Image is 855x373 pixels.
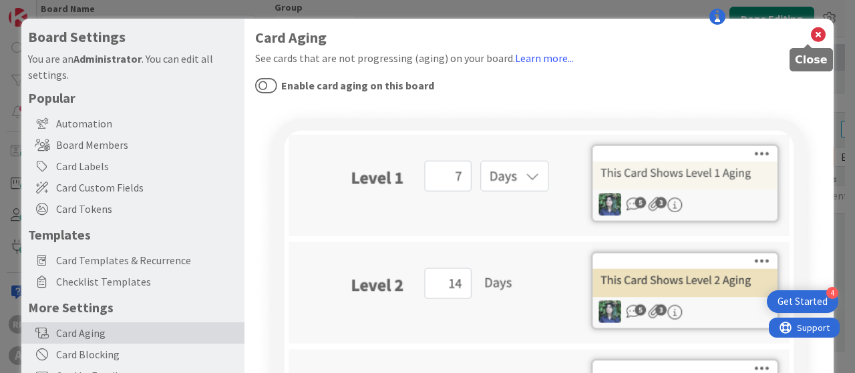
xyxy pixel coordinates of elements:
[515,51,574,65] a: Learn more...
[21,322,244,344] div: Card Aging
[767,290,838,313] div: Open Get Started checklist, remaining modules: 4
[21,155,244,177] div: Card Labels
[28,299,238,316] h5: More Settings
[255,50,823,66] div: See cards that are not progressing (aging) on your board.
[28,89,238,106] h5: Popular
[826,287,838,299] div: 4
[56,274,238,290] span: Checklist Templates
[255,77,434,94] label: Enable card aging on this board
[28,2,61,18] span: Support
[21,113,244,134] div: Automation
[778,295,828,308] div: Get Started
[56,201,238,217] span: Card Tokens
[28,226,238,243] h5: Templates
[28,51,238,83] div: You are an . You can edit all settings.
[56,252,238,268] span: Card Templates & Recurrence
[255,77,277,94] button: Enable card aging on this board
[21,344,244,365] div: Card Blocking
[56,179,238,196] span: Card Custom Fields
[21,134,244,155] div: Board Members
[73,52,142,65] b: Administrator
[255,29,823,46] h1: Card Aging
[795,53,828,66] h5: Close
[28,29,238,45] h4: Board Settings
